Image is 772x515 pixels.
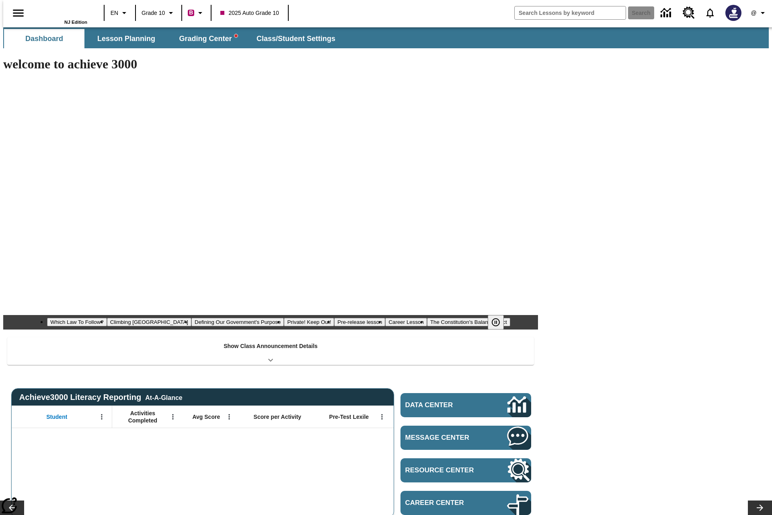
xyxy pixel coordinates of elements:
[700,2,721,23] a: Notifications
[257,34,335,43] span: Class/Student Settings
[427,318,510,326] button: Slide 7 The Constitution's Balancing Act
[179,34,237,43] span: Grading Center
[35,3,87,25] div: Home
[400,426,531,450] a: Message Center
[138,6,179,20] button: Grade: Grade 10, Select a grade
[725,5,741,21] img: Avatar
[189,8,193,18] span: B
[7,337,534,365] div: Show Class Announcement Details
[400,491,531,515] a: Career Center
[185,6,208,20] button: Boost Class color is violet red. Change class color
[191,318,284,326] button: Slide 3 Defining Our Government's Purpose
[488,315,512,330] div: Pause
[46,413,67,420] span: Student
[405,401,480,409] span: Data Center
[4,29,84,48] button: Dashboard
[488,315,504,330] button: Pause
[405,499,483,507] span: Career Center
[234,34,238,37] svg: writing assistant alert
[746,6,772,20] button: Profile/Settings
[376,411,388,423] button: Open Menu
[167,411,179,423] button: Open Menu
[678,2,700,24] a: Resource Center, Will open in new tab
[751,9,756,17] span: @
[3,29,343,48] div: SubNavbar
[64,20,87,25] span: NJ Edition
[250,29,342,48] button: Class/Student Settings
[86,29,166,48] button: Lesson Planning
[25,34,63,43] span: Dashboard
[254,413,302,420] span: Score per Activity
[96,411,108,423] button: Open Menu
[3,27,769,48] div: SubNavbar
[405,466,483,474] span: Resource Center
[721,2,746,23] button: Select a new avatar
[97,34,155,43] span: Lesson Planning
[116,410,169,424] span: Activities Completed
[405,434,483,442] span: Message Center
[334,318,385,326] button: Slide 5 Pre-release lesson
[515,6,626,19] input: search field
[400,458,531,482] a: Resource Center, Will open in new tab
[3,57,538,72] h1: welcome to achieve 3000
[35,4,87,20] a: Home
[284,318,334,326] button: Slide 4 Private! Keep Out!
[748,501,772,515] button: Lesson carousel, Next
[656,2,678,24] a: Data Center
[47,318,107,326] button: Slide 1 Which Law To Follow?
[223,411,235,423] button: Open Menu
[107,318,191,326] button: Slide 2 Climbing Mount Tai
[192,413,220,420] span: Avg Score
[220,9,279,17] span: 2025 Auto Grade 10
[19,393,183,402] span: Achieve3000 Literacy Reporting
[107,6,133,20] button: Language: EN, Select a language
[329,413,369,420] span: Pre-Test Lexile
[385,318,427,326] button: Slide 6 Career Lesson
[168,29,248,48] button: Grading Center
[400,393,531,417] a: Data Center
[6,1,30,25] button: Open side menu
[224,342,318,350] p: Show Class Announcement Details
[142,9,165,17] span: Grade 10
[111,9,118,17] span: EN
[145,393,182,402] div: At-A-Glance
